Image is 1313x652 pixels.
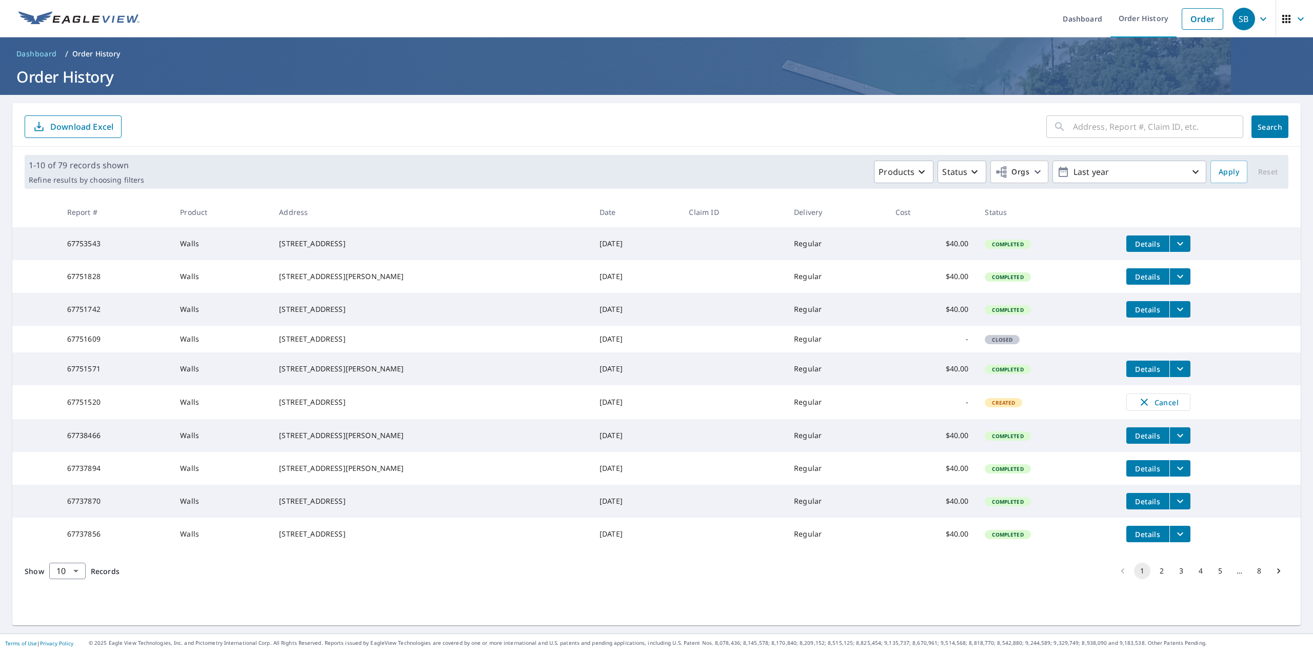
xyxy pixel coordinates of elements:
[1231,566,1248,576] div: …
[591,227,681,260] td: [DATE]
[591,326,681,352] td: [DATE]
[887,260,977,293] td: $40.00
[1132,305,1163,314] span: Details
[1126,526,1169,542] button: detailsBtn-67737856
[1126,427,1169,444] button: detailsBtn-67738466
[887,518,977,550] td: $40.00
[1232,8,1255,30] div: SB
[786,227,887,260] td: Regular
[591,452,681,485] td: [DATE]
[12,46,61,62] a: Dashboard
[91,566,120,576] span: Records
[172,419,271,452] td: Walls
[59,326,172,352] td: 67751609
[591,352,681,385] td: [DATE]
[942,166,967,178] p: Status
[59,260,172,293] td: 67751828
[591,385,681,419] td: [DATE]
[172,293,271,326] td: Walls
[938,161,986,183] button: Status
[49,557,86,585] div: 10
[59,485,172,518] td: 67737870
[1132,464,1163,473] span: Details
[172,197,271,227] th: Product
[887,485,977,518] td: $40.00
[1126,460,1169,477] button: detailsBtn-67737894
[1219,166,1239,179] span: Apply
[1169,526,1190,542] button: filesDropdownBtn-67737856
[279,496,583,506] div: [STREET_ADDRESS]
[172,260,271,293] td: Walls
[786,197,887,227] th: Delivery
[986,306,1029,313] span: Completed
[1169,427,1190,444] button: filesDropdownBtn-67738466
[1153,563,1170,579] button: Go to page 2
[887,293,977,326] td: $40.00
[40,640,73,647] a: Privacy Policy
[879,166,914,178] p: Products
[5,640,37,647] a: Terms of Use
[887,227,977,260] td: $40.00
[59,352,172,385] td: 67751571
[5,640,73,646] p: |
[172,485,271,518] td: Walls
[59,419,172,452] td: 67738466
[172,518,271,550] td: Walls
[591,260,681,293] td: [DATE]
[1113,563,1288,579] nav: pagination navigation
[1132,431,1163,441] span: Details
[1126,361,1169,377] button: detailsBtn-67751571
[25,566,44,576] span: Show
[1182,8,1223,30] a: Order
[1169,301,1190,318] button: filesDropdownBtn-67751742
[986,432,1029,440] span: Completed
[271,197,591,227] th: Address
[1132,529,1163,539] span: Details
[786,326,887,352] td: Regular
[1073,112,1243,141] input: Address, Report #, Claim ID, etc.
[1132,239,1163,249] span: Details
[50,121,113,132] p: Download Excel
[59,227,172,260] td: 67753543
[1126,393,1190,411] button: Cancel
[986,366,1029,373] span: Completed
[887,385,977,419] td: -
[1212,563,1228,579] button: Go to page 5
[1132,364,1163,374] span: Details
[591,293,681,326] td: [DATE]
[279,529,583,539] div: [STREET_ADDRESS]
[89,639,1308,647] p: © 2025 Eagle View Technologies, Inc. and Pictometry International Corp. All Rights Reserved. Repo...
[591,419,681,452] td: [DATE]
[72,49,121,59] p: Order History
[786,419,887,452] td: Regular
[279,364,583,374] div: [STREET_ADDRESS][PERSON_NAME]
[59,293,172,326] td: 67751742
[1126,268,1169,285] button: detailsBtn-67751828
[1169,268,1190,285] button: filesDropdownBtn-67751828
[681,197,786,227] th: Claim ID
[172,227,271,260] td: Walls
[59,385,172,419] td: 67751520
[591,518,681,550] td: [DATE]
[1132,497,1163,506] span: Details
[1270,563,1287,579] button: Go to next page
[25,115,122,138] button: Download Excel
[986,336,1019,343] span: Closed
[786,452,887,485] td: Regular
[1069,163,1189,181] p: Last year
[591,197,681,227] th: Date
[1126,235,1169,252] button: detailsBtn-67753543
[1169,235,1190,252] button: filesDropdownBtn-67753543
[12,66,1301,87] h1: Order History
[1173,563,1189,579] button: Go to page 3
[279,463,583,473] div: [STREET_ADDRESS][PERSON_NAME]
[1126,301,1169,318] button: detailsBtn-67751742
[279,430,583,441] div: [STREET_ADDRESS][PERSON_NAME]
[1251,563,1267,579] button: Go to page 8
[1132,272,1163,282] span: Details
[977,197,1118,227] th: Status
[786,385,887,419] td: Regular
[29,175,144,185] p: Refine results by choosing filters
[887,197,977,227] th: Cost
[1137,396,1180,408] span: Cancel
